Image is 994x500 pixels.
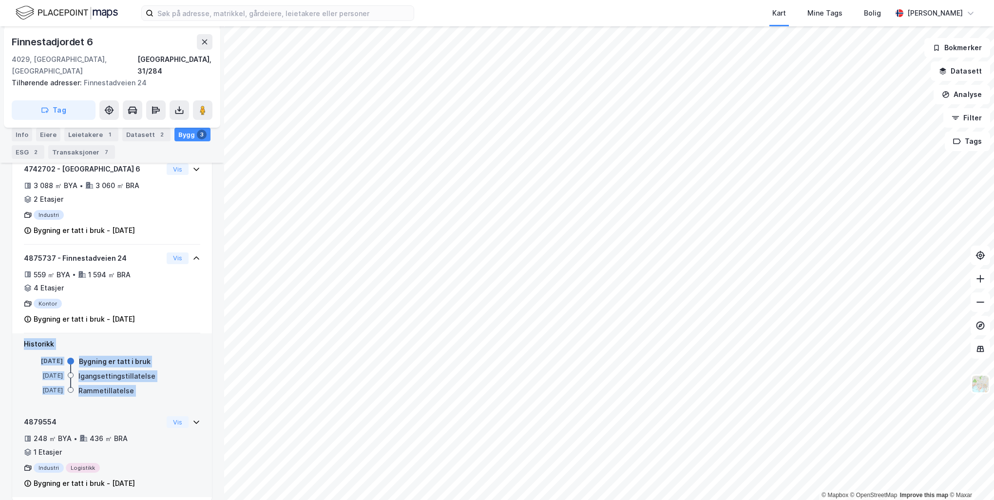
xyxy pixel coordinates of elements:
[934,85,990,104] button: Analyse
[34,225,135,236] div: Bygning er tatt i bruk - [DATE]
[105,130,115,139] div: 1
[157,130,167,139] div: 2
[807,7,842,19] div: Mine Tags
[153,6,414,20] input: Søk på adresse, matrikkel, gårdeiere, leietakere eller personer
[945,453,994,500] iframe: Chat Widget
[34,193,63,205] div: 2 Etasjer
[78,370,155,382] div: Igangsettingstillatelse
[31,147,40,157] div: 2
[79,182,83,190] div: •
[12,128,32,141] div: Info
[74,435,77,442] div: •
[48,145,115,159] div: Transaksjoner
[96,180,139,192] div: 3 060 ㎡ BRA
[945,132,990,151] button: Tags
[924,38,990,58] button: Bokmerker
[167,252,189,264] button: Vis
[34,180,77,192] div: 3 088 ㎡ BYA
[971,375,990,393] img: Z
[167,163,189,175] button: Vis
[943,108,990,128] button: Filter
[12,78,84,87] span: Tilhørende adresser:
[24,252,163,264] div: 4875737 - Finnestadveien 24
[167,416,189,428] button: Vis
[864,7,881,19] div: Bolig
[79,356,151,367] div: Bygning er tatt i bruk
[137,54,212,77] div: [GEOGRAPHIC_DATA], 31/284
[931,61,990,81] button: Datasett
[90,433,128,444] div: 436 ㎡ BRA
[34,313,135,325] div: Bygning er tatt i bruk - [DATE]
[72,270,76,278] div: •
[24,416,163,428] div: 4879554
[16,4,118,21] img: logo.f888ab2527a4732fd821a326f86c7f29.svg
[101,147,111,157] div: 7
[12,54,137,77] div: 4029, [GEOGRAPHIC_DATA], [GEOGRAPHIC_DATA]
[907,7,963,19] div: [PERSON_NAME]
[78,385,134,397] div: Rammetillatelse
[850,492,898,499] a: OpenStreetMap
[174,128,210,141] div: Bygg
[12,100,96,120] button: Tag
[772,7,786,19] div: Kart
[24,338,200,350] div: Historikk
[34,269,70,281] div: 559 ㎡ BYA
[24,386,63,395] div: [DATE]
[197,130,207,139] div: 3
[122,128,171,141] div: Datasett
[36,128,60,141] div: Eiere
[822,492,848,499] a: Mapbox
[24,163,163,175] div: 4742702 - [GEOGRAPHIC_DATA] 6
[34,282,64,294] div: 4 Etasjer
[24,357,63,365] div: [DATE]
[24,371,63,380] div: [DATE]
[12,34,95,50] div: Finnestadjordet 6
[12,77,205,89] div: Finnestadveien 24
[900,492,948,499] a: Improve this map
[12,145,44,159] div: ESG
[34,478,135,489] div: Bygning er tatt i bruk - [DATE]
[34,446,62,458] div: 1 Etasjer
[88,269,131,281] div: 1 594 ㎡ BRA
[34,433,72,444] div: 248 ㎡ BYA
[64,128,118,141] div: Leietakere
